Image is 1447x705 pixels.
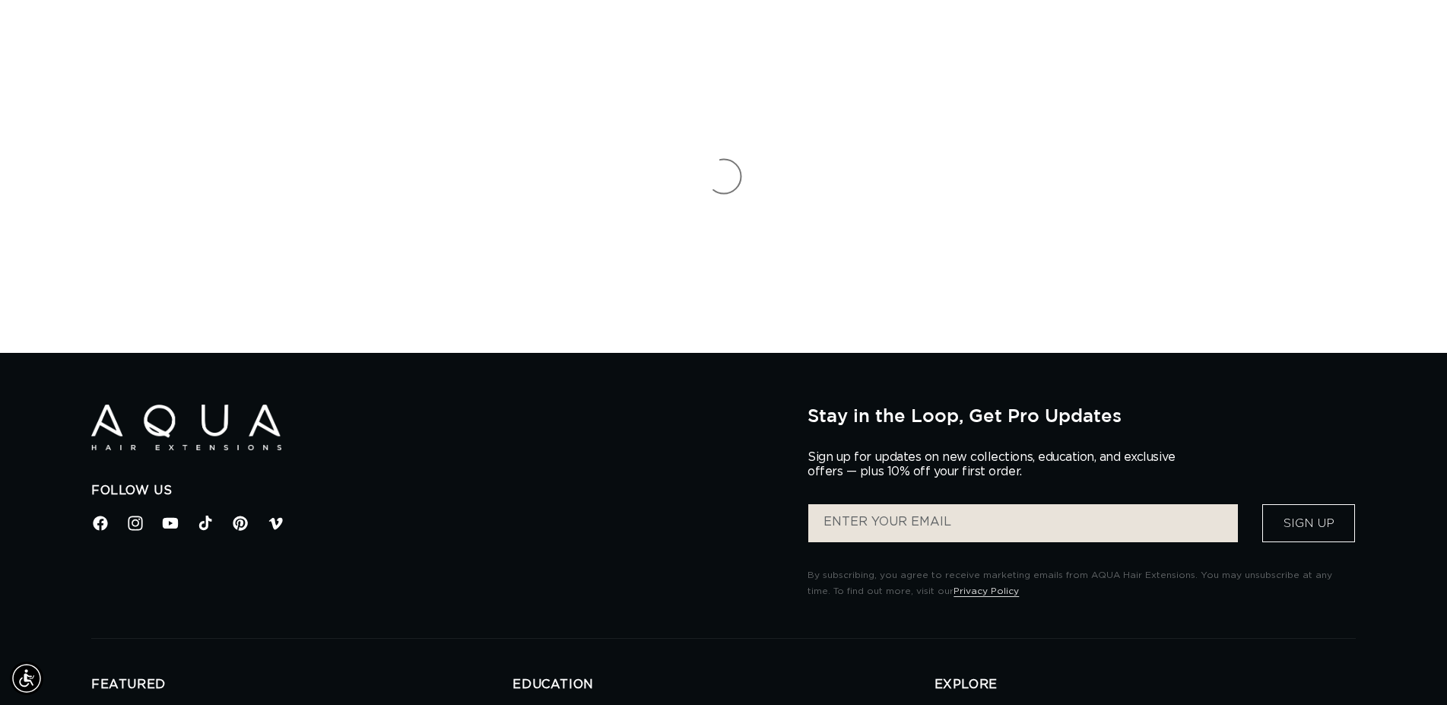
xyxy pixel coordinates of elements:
[808,405,1356,426] h2: Stay in the Loop, Get Pro Updates
[808,450,1188,479] p: Sign up for updates on new collections, education, and exclusive offers — plus 10% off your first...
[10,662,43,695] div: Accessibility Menu
[935,677,1356,693] h2: EXPLORE
[512,677,934,693] h2: EDUCATION
[91,405,281,451] img: Aqua Hair Extensions
[808,567,1356,600] p: By subscribing, you agree to receive marketing emails from AQUA Hair Extensions. You may unsubscr...
[91,677,512,693] h2: FEATURED
[1262,504,1355,542] button: Sign Up
[954,586,1019,595] a: Privacy Policy
[808,504,1238,542] input: ENTER YOUR EMAIL
[91,483,785,499] h2: Follow Us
